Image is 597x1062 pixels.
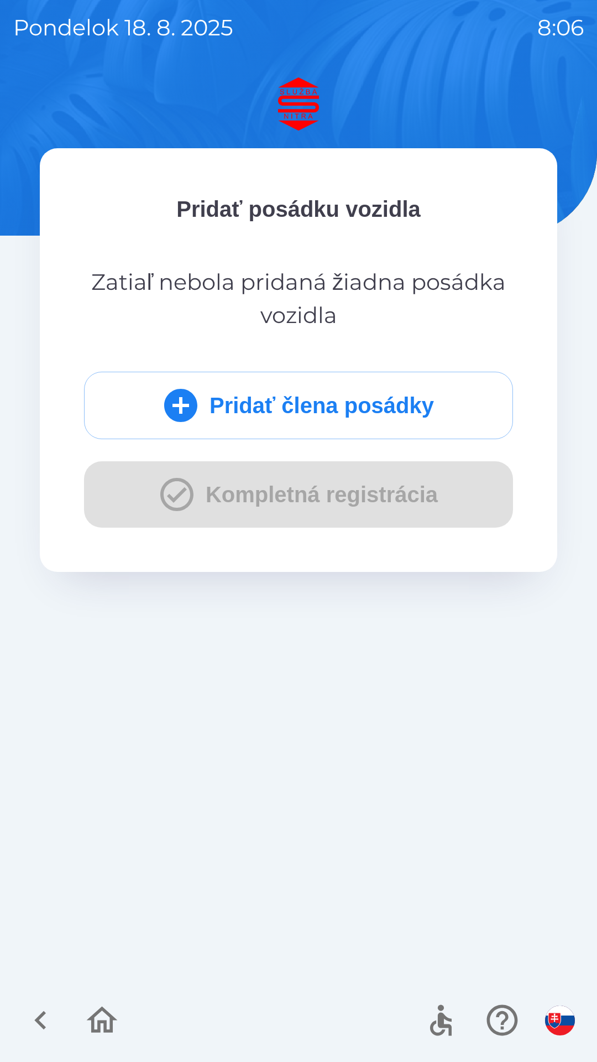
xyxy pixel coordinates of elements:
[545,1006,575,1035] img: sk flag
[40,77,557,131] img: Logo
[13,11,233,44] p: pondelok 18. 8. 2025
[84,372,513,439] button: Pridať člena posádky
[84,192,513,226] p: Pridať posádku vozidla
[537,11,584,44] p: 8:06
[84,265,513,332] p: Zatiaľ nebola pridaná žiadna posádka vozidla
